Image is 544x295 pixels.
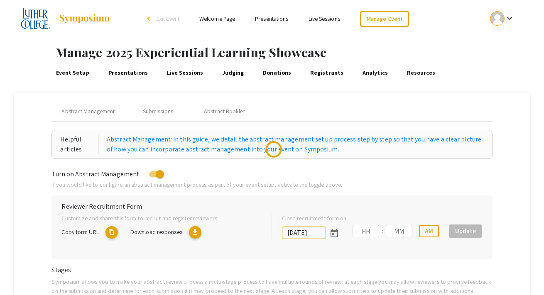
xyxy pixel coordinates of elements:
[51,180,492,189] p: If you would like to configure an abstract management process as part of your event setup, activa...
[60,134,98,154] div: Helpful articles
[309,15,340,22] a: Live Sessions
[61,228,98,236] span: Copy form URL
[282,214,348,223] label: Close recruitment form on:
[21,8,50,29] img: 2025 Experiential Learning Showcase
[262,63,292,83] a: Donations
[255,15,288,22] a: Presentations
[147,16,152,21] div: arrow_back_ios
[386,225,412,237] input: Minutes
[51,266,492,274] h6: Stages
[157,15,179,22] span: Exit Event
[105,226,118,239] mat-icon: copy URL
[353,225,379,237] input: Hours
[379,226,386,236] div: :
[61,107,115,116] span: Abstract Management
[199,15,235,22] a: Welcome Page
[326,224,343,241] button: Open calendar
[21,8,110,29] a: 2025 Experiential Learning Showcase
[54,63,91,83] a: Event Setup
[221,63,245,83] a: Judging
[130,228,182,236] span: Download responses
[309,63,345,83] a: Registrants
[6,258,35,289] iframe: Chat
[165,63,204,83] a: Live Sessions
[360,11,409,27] a: Manage Event
[107,63,149,83] a: Presentations
[59,14,110,24] img: Symposium by ForagerOne
[107,134,484,154] a: Abstract Management: In this guide, we detail the abstract management set up process step by step...
[61,202,482,210] h6: Reviewer Recruitment Form
[361,63,389,83] a: Analytics
[189,226,201,239] mat-icon: Export responses
[405,63,436,83] a: Resources
[449,224,482,238] button: Update
[204,107,245,116] div: Abstract Booklet
[505,13,515,23] mat-icon: Expand account dropdown
[61,214,258,223] p: Customize and share this form to recruit and register reviewers:
[56,45,544,60] h1: Manage 2025 Experiential Learning Showcase
[419,225,439,237] button: AM
[51,170,139,178] span: Turn on Abstract Management
[481,9,523,28] button: Expand account dropdown
[143,107,173,116] div: Submissions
